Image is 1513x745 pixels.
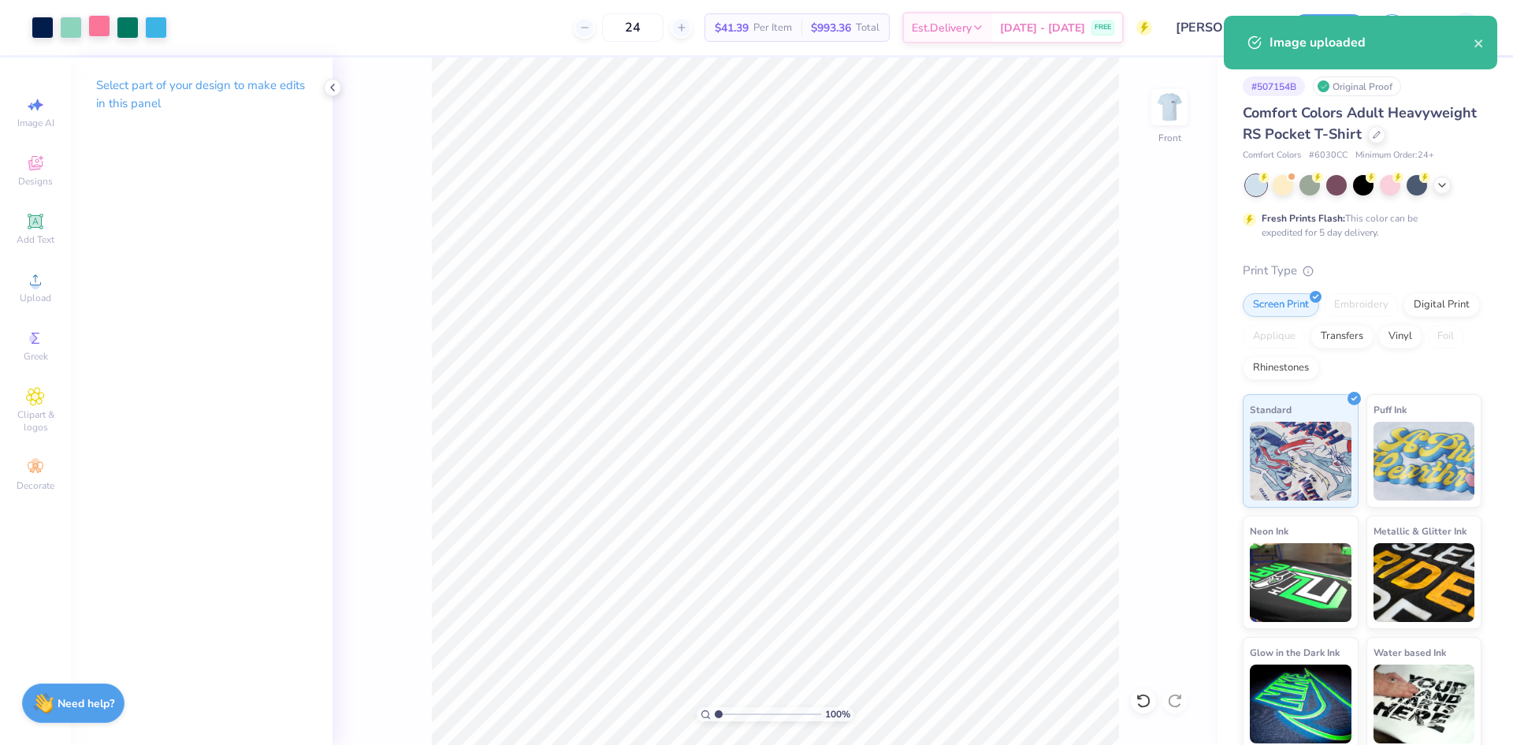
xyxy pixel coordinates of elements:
div: Vinyl [1378,325,1422,348]
div: Digital Print [1403,293,1480,317]
strong: Fresh Prints Flash: [1262,212,1345,225]
input: – – [602,13,664,42]
div: Embroidery [1324,293,1399,317]
div: Front [1158,131,1181,145]
div: Applique [1243,325,1306,348]
span: $993.36 [811,20,851,36]
span: Neon Ink [1250,523,1288,539]
div: Screen Print [1243,293,1319,317]
div: This color can be expedited for 5 day delivery. [1262,211,1455,240]
span: Add Text [17,233,54,246]
span: Total [856,20,879,36]
div: Original Proof [1313,76,1401,96]
span: Greek [24,350,48,363]
img: Glow in the Dark Ink [1250,665,1351,743]
img: Standard [1250,422,1351,501]
span: [DATE] - [DATE] [1000,20,1085,36]
div: Foil [1427,325,1464,348]
div: Rhinestones [1243,356,1319,380]
input: Untitled Design [1164,12,1280,43]
span: Metallic & Glitter Ink [1374,523,1467,539]
strong: Need help? [58,696,114,711]
span: Per Item [753,20,792,36]
button: close [1474,33,1485,52]
div: # 507154B [1243,76,1305,96]
span: FREE [1095,22,1111,33]
img: Water based Ink [1374,665,1475,743]
span: Comfort Colors [1243,149,1301,162]
span: Puff Ink [1374,401,1407,418]
span: Image AI [17,117,54,129]
span: Est. Delivery [912,20,972,36]
span: Decorate [17,479,54,492]
span: Designs [18,175,53,188]
span: 100 % [825,707,850,721]
div: Image uploaded [1270,33,1474,52]
img: Neon Ink [1250,543,1351,622]
span: Comfort Colors Adult Heavyweight RS Pocket T-Shirt [1243,103,1477,143]
div: Transfers [1310,325,1374,348]
span: # 6030CC [1309,149,1348,162]
span: Clipart & logos [8,408,63,434]
span: $41.39 [715,20,749,36]
span: Standard [1250,401,1292,418]
span: Glow in the Dark Ink [1250,644,1340,661]
img: Metallic & Glitter Ink [1374,543,1475,622]
div: Print Type [1243,262,1481,280]
img: Front [1154,91,1185,123]
span: Water based Ink [1374,644,1446,661]
span: Minimum Order: 24 + [1355,149,1434,162]
span: Upload [20,292,51,304]
p: Select part of your design to make edits in this panel [96,76,307,113]
img: Puff Ink [1374,422,1475,501]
